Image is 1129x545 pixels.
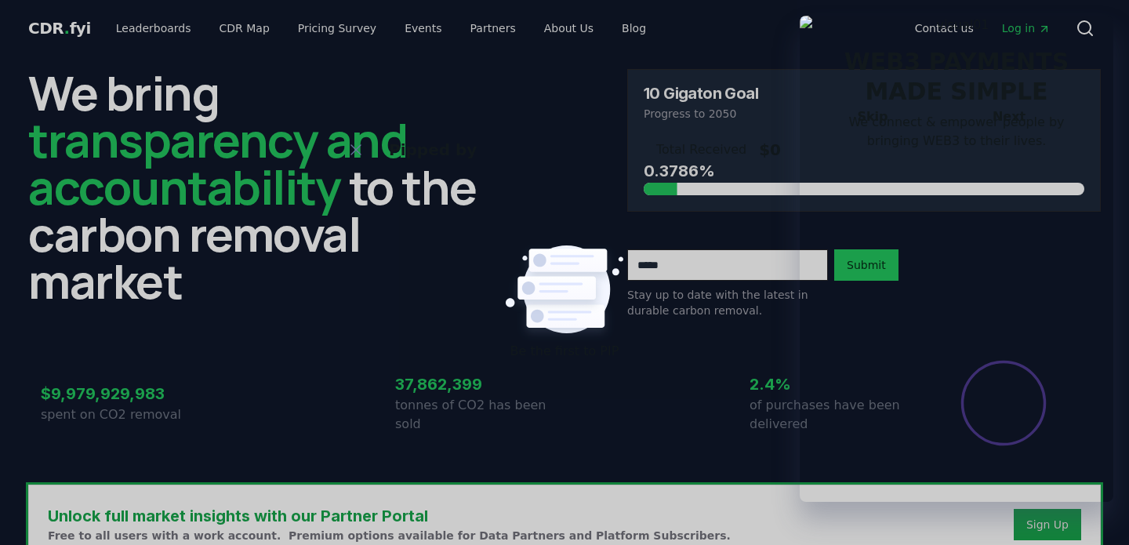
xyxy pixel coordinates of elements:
div: Total Received [656,140,746,159]
div: Pipped by [389,139,477,161]
div: Be the first to PIP [510,342,619,361]
div: $ 0 [759,139,781,161]
button: Next [931,93,1087,140]
button: Skip [826,93,919,140]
